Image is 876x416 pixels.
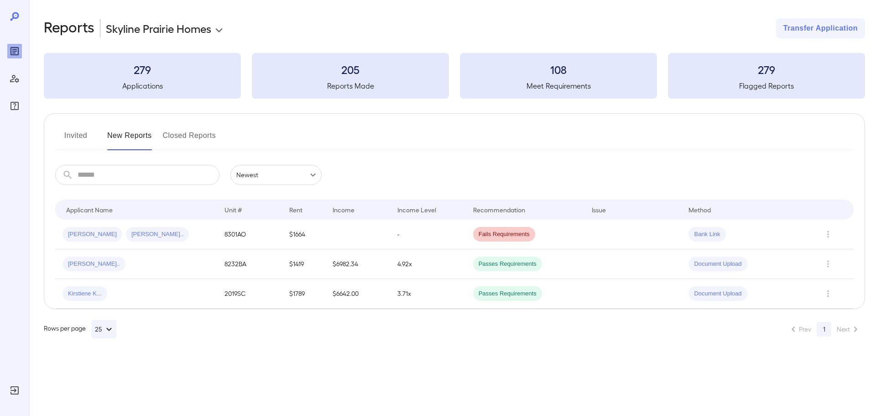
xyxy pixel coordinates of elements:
[473,260,542,269] span: Passes Requirements
[252,62,449,77] h3: 205
[7,383,22,398] div: Log Out
[217,279,282,309] td: 2019SC
[44,80,241,91] h5: Applications
[668,62,865,77] h3: 279
[390,279,466,309] td: 3.71x
[163,128,216,150] button: Closed Reports
[460,62,657,77] h3: 108
[282,249,325,279] td: $1419
[460,80,657,91] h5: Meet Requirements
[126,230,189,239] span: [PERSON_NAME]..
[282,279,325,309] td: $1789
[66,204,113,215] div: Applicant Name
[289,204,304,215] div: Rent
[7,71,22,86] div: Manage Users
[390,220,466,249] td: -
[776,18,865,38] button: Transfer Application
[252,80,449,91] h5: Reports Made
[473,290,542,298] span: Passes Requirements
[821,286,835,301] button: Row Actions
[44,320,116,338] div: Rows per page
[821,227,835,242] button: Row Actions
[325,279,390,309] td: $6642.00
[473,204,525,215] div: Recommendation
[397,204,436,215] div: Income Level
[688,204,711,215] div: Method
[688,260,747,269] span: Document Upload
[55,128,96,150] button: Invited
[325,249,390,279] td: $6982.34
[7,99,22,113] div: FAQ
[63,230,122,239] span: [PERSON_NAME]
[107,128,152,150] button: New Reports
[784,322,865,337] nav: pagination navigation
[91,320,116,338] button: 25
[688,290,747,298] span: Document Upload
[44,53,865,99] summary: 279Applications205Reports Made108Meet Requirements279Flagged Reports
[63,260,125,269] span: [PERSON_NAME]..
[106,21,211,36] p: Skyline Prairie Homes
[390,249,466,279] td: 4.92x
[333,204,355,215] div: Income
[592,204,606,215] div: Issue
[224,204,242,215] div: Unit #
[688,230,725,239] span: Bank Link
[63,290,107,298] span: Kirstiene K...
[217,249,282,279] td: 8232BA
[668,80,865,91] h5: Flagged Reports
[817,322,831,337] button: page 1
[217,220,282,249] td: 8301AO
[821,257,835,271] button: Row Actions
[7,44,22,58] div: Reports
[282,220,325,249] td: $1664
[44,18,94,38] h2: Reports
[230,165,322,185] div: Newest
[473,230,535,239] span: Fails Requirements
[44,62,241,77] h3: 279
